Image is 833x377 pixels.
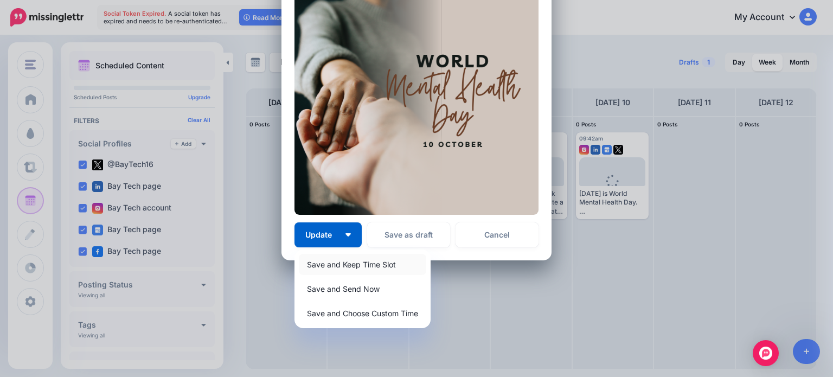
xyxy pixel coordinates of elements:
a: Cancel [456,222,539,247]
a: Save and Keep Time Slot [299,254,426,275]
div: Update [294,250,431,328]
button: Save as draft [367,222,450,247]
span: Update [305,231,340,239]
button: Update [294,222,362,247]
a: Save and Send Now [299,278,426,299]
img: arrow-down-white.png [345,233,351,237]
div: Open Intercom Messenger [753,340,779,366]
a: Save and Choose Custom Time [299,303,426,324]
